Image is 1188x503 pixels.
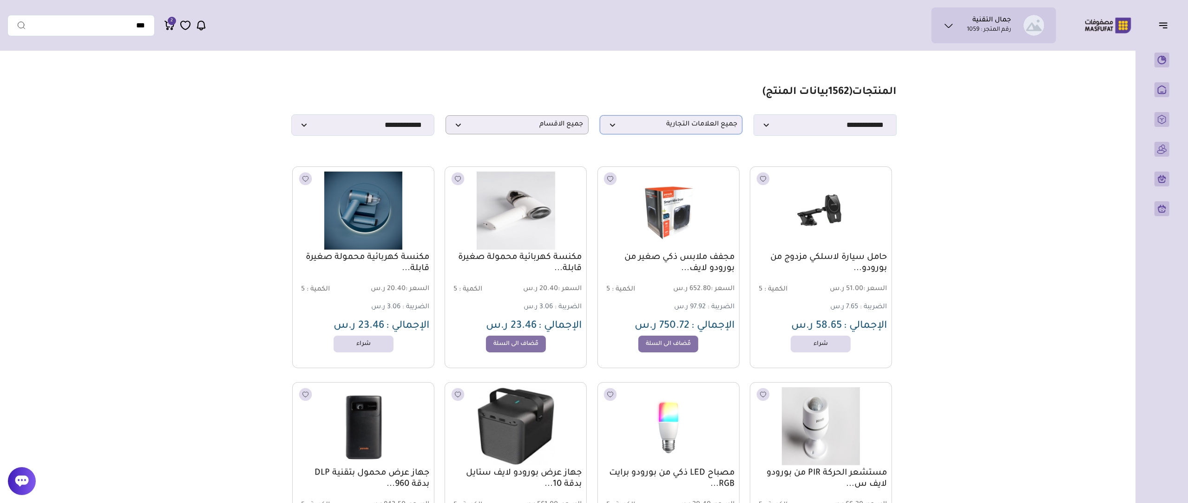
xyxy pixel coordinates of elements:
span: جميع الاقسام [451,120,584,129]
p: رقم المتجر : 1059 [967,26,1011,35]
a: مكنسة كهربائية محمولة صغيرة قابلة... [450,252,582,274]
span: 51.00 ر.س [822,285,887,294]
a: جهاز عرض بورودو لايف ستايل بدقة 10... [450,468,582,490]
span: 2 [171,17,173,25]
a: جهاز عرض محمول بتقنية DLP بدقة 960... [297,468,429,490]
a: حامل سيارة لاسلكي مزدوج من بورودو... [755,252,887,274]
span: السعر : [406,285,429,293]
span: الكمية : [764,286,788,293]
span: الضريبة : [402,304,429,311]
a: مستشعر الحركة PIR من بورودو لايف س... [755,468,887,490]
a: 2 [164,20,175,31]
img: 241.625-241.6252025-07-15-68763e54ecda4.png [603,172,734,250]
span: 3.06 ر.س [371,304,400,311]
span: الكمية : [612,286,635,293]
span: 5 [453,286,457,293]
a: مكنسة كهربائية محمولة صغيرة قابلة... [297,252,429,274]
span: ( بيانات المنتج) [763,87,853,98]
span: السعر : [863,285,887,293]
img: 241.625-241.62520250714202623438053.png [603,387,734,465]
h1: جمال التقنية [972,16,1011,26]
span: 58.65 ر.س [791,321,842,332]
a: شراء [791,336,851,352]
span: الضريبة : [860,304,887,311]
span: 750.72 ر.س [635,321,689,332]
img: Logo [1078,16,1138,34]
span: السعر : [558,285,582,293]
span: 5 [301,286,305,293]
span: 7.65 ر.س [830,304,858,311]
span: الكمية : [459,286,482,293]
span: 5 [759,286,762,293]
img: 241.625-241.62520250714202642832367.png [755,387,886,465]
span: الكمية : [307,286,330,293]
a: مجفف ملابس ذكي صغير من بورودو لايف... [603,252,735,274]
img: 241.625-241.62520250714202622194124.png [450,387,581,465]
span: الإجمالي : [386,321,429,332]
a: مصباح LED ذكي من بورودو برايت RGB... [603,468,735,490]
span: 3.06 ر.س [524,304,553,311]
img: 241.625-241.62520250714202621158916.png [298,387,429,465]
span: جميع العلامات التجارية [605,120,738,129]
span: 1562 [829,87,849,98]
a: شراء [334,336,394,352]
span: 97.92 ر.س [674,304,706,311]
span: الإجمالي : [844,321,887,332]
span: 23.46 ر.س [334,321,384,332]
p: جميع العلامات التجارية [600,115,743,134]
a: مٌضاف الى السلة [486,336,546,352]
p: جميع الاقسام [446,115,589,134]
span: 20.40 ر.س [517,285,582,294]
span: 652.80 ر.س [669,285,735,294]
span: 5 [606,286,610,293]
img: 241.625-241.62520250714202645441609.png [298,172,429,250]
span: الضريبة : [555,304,582,311]
span: السعر : [711,285,735,293]
span: الضريبة : [708,304,735,311]
span: 23.46 ر.س [486,321,537,332]
span: 20.40 ر.س [364,285,429,294]
img: 241.625-241.62520250714202646548021.png [450,172,581,250]
span: الإجمالي : [691,321,735,332]
img: جمال التقنية [1024,15,1044,36]
img: 241.625-241.62520250714202648877549.png [755,172,886,250]
span: الإجمالي : [538,321,582,332]
h1: المنتجات [763,86,897,99]
a: مٌضاف الى السلة [638,336,698,352]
